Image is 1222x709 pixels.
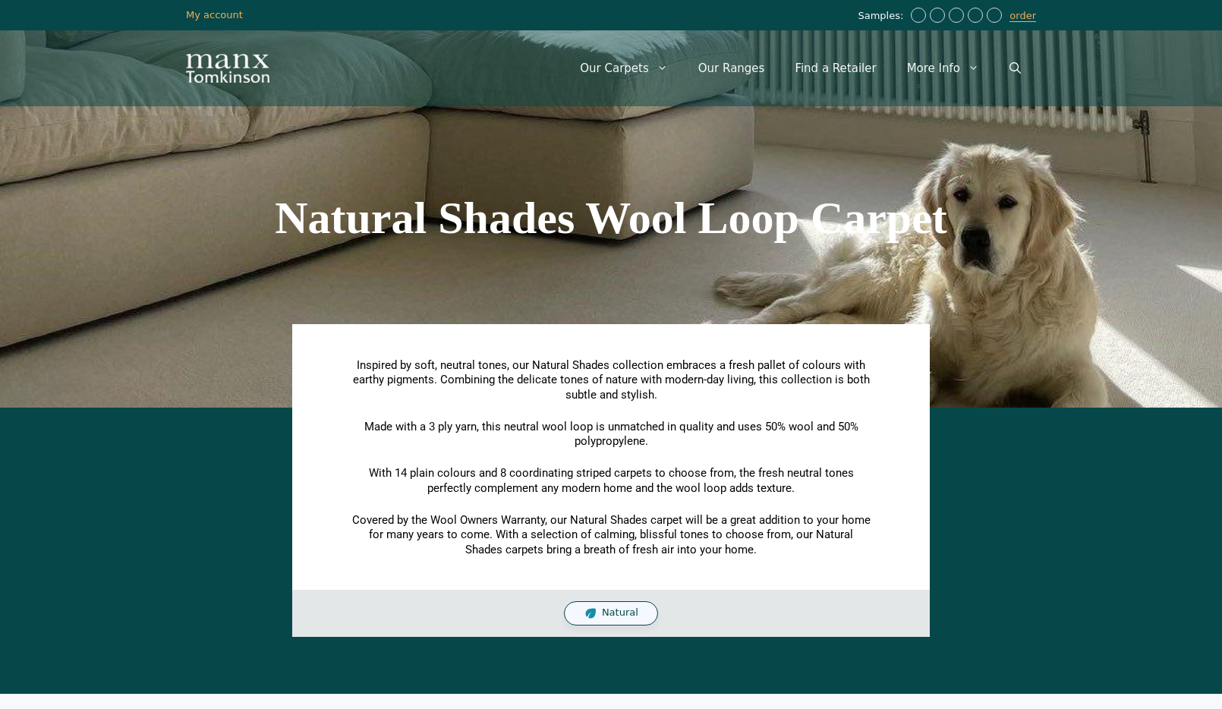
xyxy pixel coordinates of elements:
[892,46,994,91] a: More Info
[779,46,891,91] a: Find a Retailer
[186,195,1036,241] h1: Natural Shades Wool Loop Carpet
[565,46,683,91] a: Our Carpets
[353,358,870,402] span: Inspired by soft, neutral tones, our Natural Shades collection embraces a fresh pallet of colours...
[186,9,243,20] a: My account
[349,513,873,558] p: Covered by the Wool Owners Warranty, our Natural Shades carpet will be a great addition to your h...
[858,10,907,23] span: Samples:
[1009,10,1036,22] a: order
[186,54,269,83] img: Manx Tomkinson
[369,466,854,495] span: With 14 plain colours and 8 coordinating striped carpets to choose from, the fresh neutral tones ...
[994,46,1036,91] a: Open Search Bar
[364,420,858,449] span: Made with a 3 ply yarn, this neutral wool loop is unmatched in quality and uses 50% wool and 50% ...
[683,46,780,91] a: Our Ranges
[565,46,1036,91] nav: Primary
[602,607,638,619] span: Natural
